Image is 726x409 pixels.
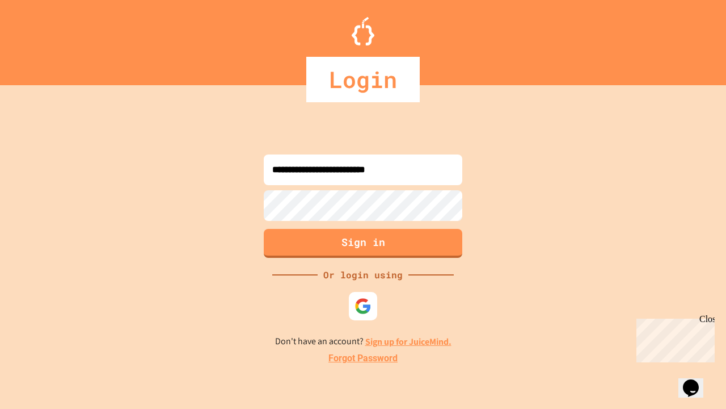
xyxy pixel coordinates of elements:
[328,352,398,365] a: Forgot Password
[365,336,451,348] a: Sign up for JuiceMind.
[354,298,372,315] img: google-icon.svg
[306,57,420,102] div: Login
[678,364,715,398] iframe: chat widget
[318,268,408,282] div: Or login using
[264,229,462,258] button: Sign in
[275,335,451,349] p: Don't have an account?
[5,5,78,72] div: Chat with us now!Close
[352,17,374,45] img: Logo.svg
[632,314,715,362] iframe: chat widget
